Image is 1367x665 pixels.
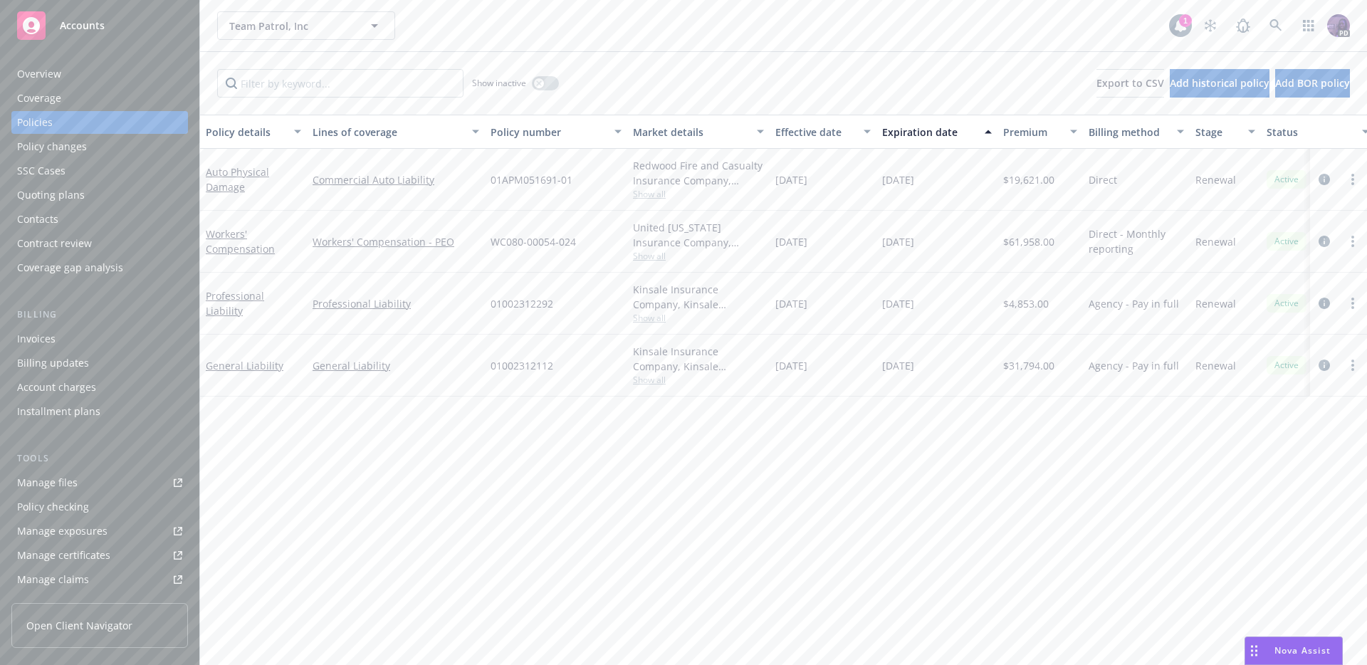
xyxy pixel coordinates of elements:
button: Nova Assist [1245,637,1343,665]
div: Quoting plans [17,184,85,206]
a: Manage certificates [11,544,188,567]
div: Policies [17,111,53,134]
a: Commercial Auto Liability [313,172,479,187]
span: $19,621.00 [1003,172,1054,187]
a: Billing updates [11,352,188,375]
div: Account charges [17,376,96,399]
span: [DATE] [882,234,914,249]
div: Manage claims [17,568,89,591]
span: [DATE] [775,296,807,311]
span: Show all [633,374,764,386]
a: circleInformation [1316,295,1333,312]
button: Policy number [485,115,627,149]
span: [DATE] [775,234,807,249]
div: Policy changes [17,135,87,158]
div: Coverage [17,87,61,110]
div: Kinsale Insurance Company, Kinsale Insurance, CRC Group [633,282,764,312]
a: circleInformation [1316,233,1333,250]
button: Add historical policy [1170,69,1269,98]
div: Status [1267,125,1353,140]
span: Export to CSV [1096,76,1164,90]
img: photo [1327,14,1350,37]
span: $61,958.00 [1003,234,1054,249]
div: Billing method [1089,125,1168,140]
a: Switch app [1294,11,1323,40]
a: circleInformation [1316,171,1333,188]
a: Invoices [11,328,188,350]
a: General Liability [206,359,283,372]
span: $4,853.00 [1003,296,1049,311]
a: circleInformation [1316,357,1333,374]
div: Billing [11,308,188,322]
span: Show all [633,188,764,200]
div: Stage [1195,125,1240,140]
a: Professional Liability [313,296,479,311]
span: Renewal [1195,296,1236,311]
span: Active [1272,297,1301,310]
a: Coverage [11,87,188,110]
span: Active [1272,173,1301,186]
span: Open Client Navigator [26,618,132,633]
div: Policy number [491,125,606,140]
span: Show all [633,250,764,262]
input: Filter by keyword... [217,69,463,98]
a: Policy changes [11,135,188,158]
div: Premium [1003,125,1062,140]
button: Policy details [200,115,307,149]
button: Team Patrol, Inc [217,11,395,40]
span: Team Patrol, Inc [229,19,352,33]
span: Active [1272,359,1301,372]
a: Overview [11,63,188,85]
span: Renewal [1195,358,1236,373]
a: Installment plans [11,400,188,423]
div: United [US_STATE] Insurance Company, Accident Fund Group (AF Group), 5 Star Specialty Programs (C... [633,220,764,250]
a: more [1344,233,1361,250]
div: Effective date [775,125,855,140]
a: Search [1262,11,1290,40]
span: [DATE] [775,358,807,373]
div: Market details [633,125,748,140]
span: [DATE] [775,172,807,187]
div: Overview [17,63,61,85]
span: Add historical policy [1170,76,1269,90]
span: Add BOR policy [1275,76,1350,90]
span: [DATE] [882,296,914,311]
div: Manage files [17,471,78,494]
div: Invoices [17,328,56,350]
a: Auto Physical Damage [206,165,269,194]
button: Lines of coverage [307,115,485,149]
button: Expiration date [876,115,997,149]
div: Drag to move [1245,637,1263,664]
button: Stage [1190,115,1261,149]
div: Coverage gap analysis [17,256,123,279]
div: Redwood Fire and Casualty Insurance Company, Berkshire Hathaway Homestate Companies (BHHC) [633,158,764,188]
div: Manage exposures [17,520,108,543]
a: Contacts [11,208,188,231]
a: Policy checking [11,496,188,518]
span: Accounts [60,20,105,31]
a: Coverage gap analysis [11,256,188,279]
a: more [1344,171,1361,188]
span: $31,794.00 [1003,358,1054,373]
a: Workers' Compensation - PEO [313,234,479,249]
span: [DATE] [882,172,914,187]
a: Accounts [11,6,188,46]
a: Workers' Compensation [206,227,275,256]
button: Effective date [770,115,876,149]
div: Installment plans [17,400,100,423]
span: Direct [1089,172,1117,187]
div: Contract review [17,232,92,255]
span: [DATE] [882,358,914,373]
div: SSC Cases [17,159,66,182]
div: Policy checking [17,496,89,518]
span: Nova Assist [1274,644,1331,656]
a: Account charges [11,376,188,399]
div: Policy details [206,125,286,140]
button: Premium [997,115,1083,149]
a: Quoting plans [11,184,188,206]
button: Add BOR policy [1275,69,1350,98]
span: Show all [633,312,764,324]
div: Tools [11,451,188,466]
span: 01APM051691-01 [491,172,572,187]
a: Stop snowing [1196,11,1225,40]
